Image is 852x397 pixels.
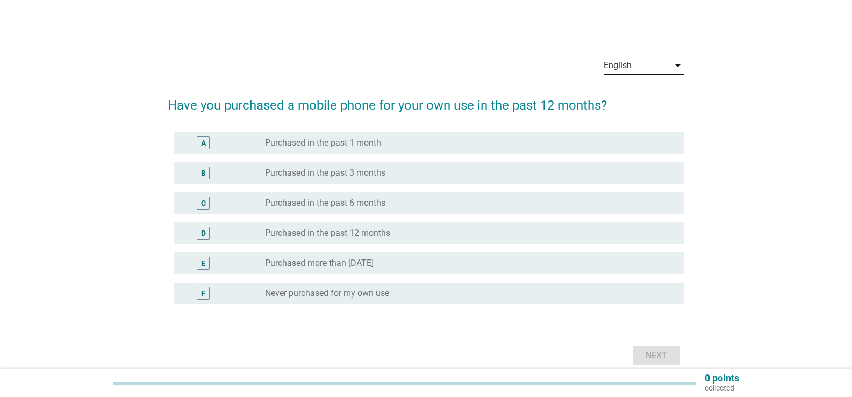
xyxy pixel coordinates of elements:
div: A [201,138,206,149]
p: collected [705,383,739,393]
div: D [201,228,206,239]
label: Purchased in the past 6 months [265,198,385,208]
div: E [201,258,205,269]
p: 0 points [705,373,739,383]
label: Purchased more than [DATE] [265,258,374,269]
div: F [201,288,205,299]
i: arrow_drop_down [671,59,684,72]
label: Purchased in the past 3 months [265,168,385,178]
h2: Have you purchased a mobile phone for your own use in the past 12 months? [168,85,684,115]
label: Purchased in the past 12 months [265,228,390,239]
div: B [201,168,206,179]
div: English [604,61,632,70]
label: Purchased in the past 1 month [265,138,381,148]
label: Never purchased for my own use [265,288,389,299]
div: C [201,198,206,209]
